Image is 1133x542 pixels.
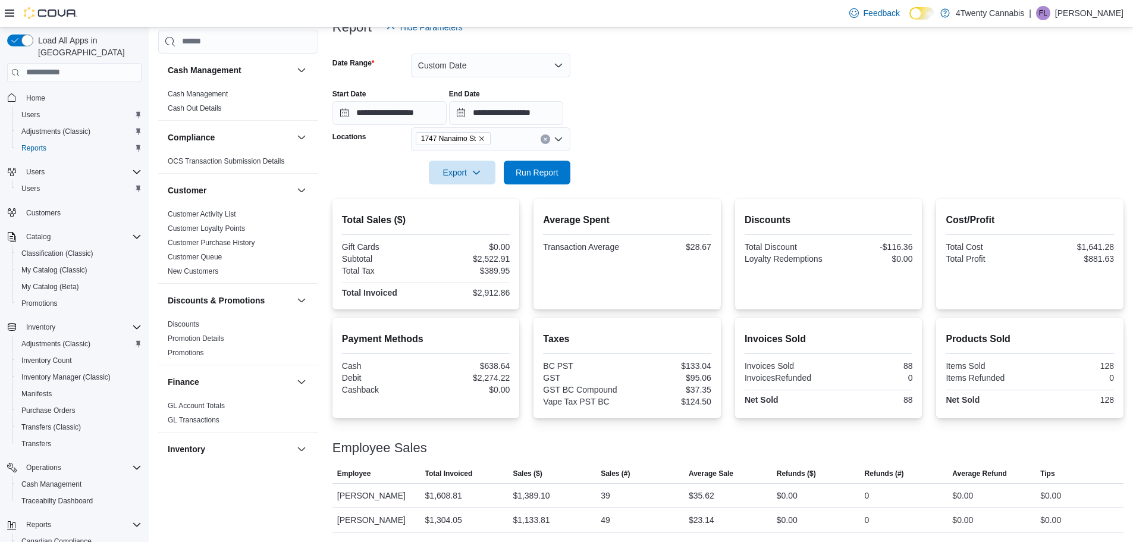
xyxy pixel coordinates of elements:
[17,420,86,434] a: Transfers (Classic)
[777,488,798,503] div: $0.00
[17,280,84,294] a: My Catalog (Beta)
[332,101,447,125] input: Press the down key to open a popover containing a calendar.
[342,373,423,383] div: Debit
[946,395,980,405] strong: Net Sold
[2,319,146,336] button: Inventory
[956,6,1024,20] p: 4Twenty Cannabis
[630,373,711,383] div: $95.06
[158,399,318,432] div: Finance
[168,104,222,112] a: Cash Out Details
[2,204,146,221] button: Customers
[2,164,146,180] button: Users
[17,494,142,508] span: Traceabilty Dashboard
[168,104,222,113] span: Cash Out Details
[168,238,255,247] span: Customer Purchase History
[831,361,912,371] div: 88
[745,242,826,252] div: Total Discount
[543,332,711,346] h2: Taxes
[17,437,56,451] a: Transfers
[17,353,142,368] span: Inventory Count
[543,373,624,383] div: GST
[17,387,142,401] span: Manifests
[1040,513,1061,527] div: $0.00
[449,89,480,99] label: End Date
[21,230,142,244] span: Catalog
[168,416,219,424] a: GL Transactions
[168,64,241,76] h3: Cash Management
[168,90,228,98] a: Cash Management
[17,477,142,491] span: Cash Management
[17,337,95,351] a: Adjustments (Classic)
[21,518,56,532] button: Reports
[428,266,510,275] div: $389.95
[17,437,142,451] span: Transfers
[17,108,142,122] span: Users
[168,415,219,425] span: GL Transactions
[428,288,510,297] div: $2,912.86
[630,385,711,394] div: $37.35
[865,469,904,478] span: Refunds (#)
[2,228,146,245] button: Catalog
[21,206,65,220] a: Customers
[425,513,462,527] div: $1,304.05
[12,278,146,295] button: My Catalog (Beta)
[17,181,142,196] span: Users
[845,1,905,25] a: Feedback
[12,436,146,452] button: Transfers
[411,54,570,77] button: Custom Date
[864,7,900,19] span: Feedback
[1039,6,1047,20] span: FL
[168,89,228,99] span: Cash Management
[429,161,495,184] button: Export
[17,370,142,384] span: Inventory Manager (Classic)
[946,332,1114,346] h2: Products Sold
[342,288,397,297] strong: Total Invoiced
[416,132,491,145] span: 1747 Nanaimo St
[831,242,912,252] div: -$116.36
[12,476,146,493] button: Cash Management
[21,143,46,153] span: Reports
[12,386,146,402] button: Manifests
[436,161,488,184] span: Export
[12,180,146,197] button: Users
[831,373,912,383] div: 0
[342,242,423,252] div: Gift Cards
[21,518,142,532] span: Reports
[21,460,66,475] button: Operations
[17,296,142,311] span: Promotions
[601,469,630,478] span: Sales (#)
[26,520,51,530] span: Reports
[342,332,510,346] h2: Payment Methods
[952,469,1007,478] span: Average Refund
[745,373,826,383] div: InvoicesRefunded
[12,352,146,369] button: Inventory Count
[26,208,61,218] span: Customers
[543,385,624,394] div: GST BC Compound
[168,443,205,455] h3: Inventory
[17,403,142,418] span: Purchase Orders
[294,442,309,456] button: Inventory
[601,513,610,527] div: 49
[449,101,563,125] input: Press the down key to open a popover containing a calendar.
[17,246,142,261] span: Classification (Classic)
[168,157,285,165] a: OCS Transaction Submission Details
[17,420,142,434] span: Transfers (Classic)
[745,213,913,227] h2: Discounts
[17,108,45,122] a: Users
[332,508,420,532] div: [PERSON_NAME]
[17,124,142,139] span: Adjustments (Classic)
[168,131,215,143] h3: Compliance
[21,184,40,193] span: Users
[342,213,510,227] h2: Total Sales ($)
[21,265,87,275] span: My Catalog (Classic)
[332,484,420,507] div: [PERSON_NAME]
[17,141,51,155] a: Reports
[12,369,146,386] button: Inventory Manager (Classic)
[777,469,816,478] span: Refunds ($)
[168,443,292,455] button: Inventory
[478,135,485,142] button: Remove 1747 Nanaimo St from selection in this group
[12,262,146,278] button: My Catalog (Classic)
[17,124,95,139] a: Adjustments (Classic)
[425,488,462,503] div: $1,608.81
